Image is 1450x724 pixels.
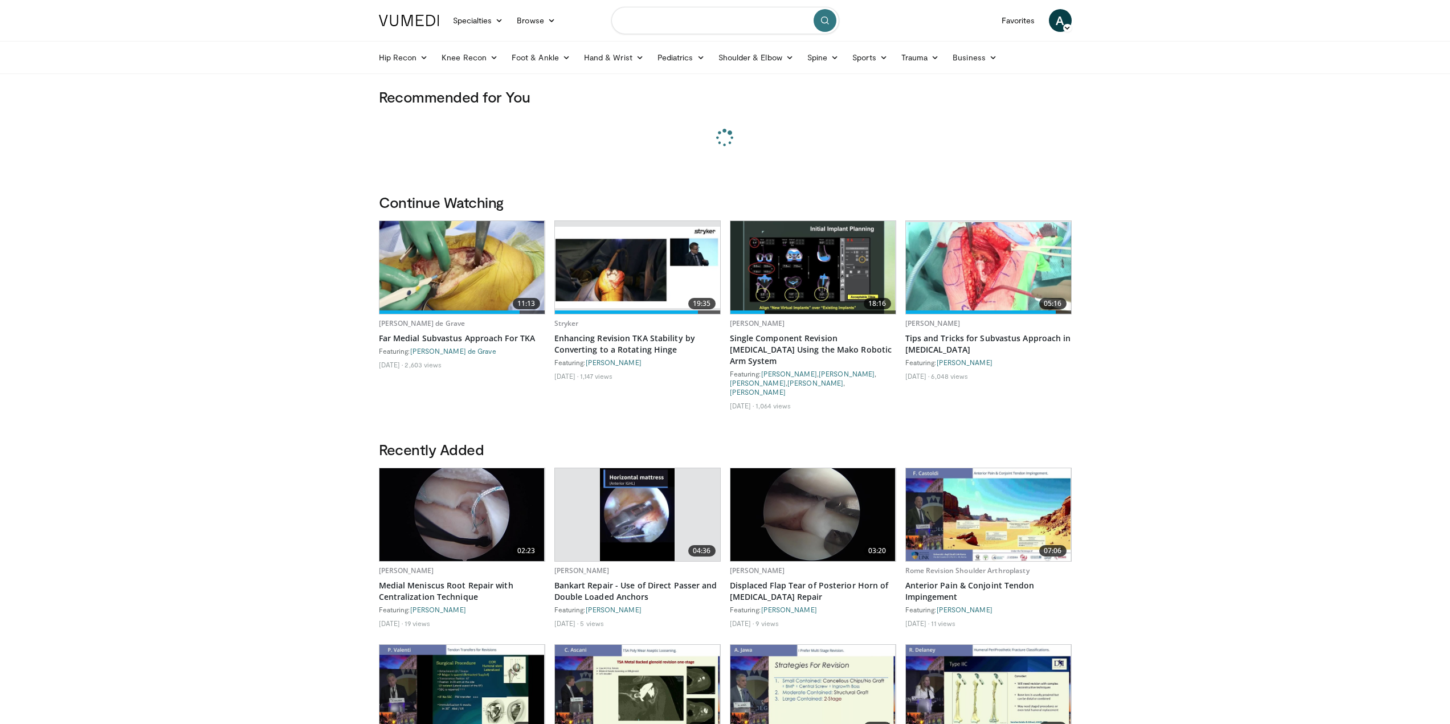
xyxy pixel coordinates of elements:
[730,388,786,396] a: [PERSON_NAME]
[555,227,720,308] img: ed1baf99-82f9-4fc0-888a-9512c9d6649f.620x360_q85_upscale.jpg
[379,580,545,603] a: Medial Meniscus Root Repair with Centralization Technique
[379,619,403,628] li: [DATE]
[730,605,896,614] div: Featuring:
[410,347,496,355] a: [PERSON_NAME] de Grave
[761,606,817,613] a: [PERSON_NAME]
[555,468,720,561] a: 04:36
[554,580,721,603] a: Bankart Repair - Use of Direct Passer and Double Loaded Anchors
[730,468,896,561] a: 03:20
[730,221,896,314] img: 301ca746-e363-4c8e-87b6-17eff2e3b221.620x360_q85_upscale.jpg
[906,222,1071,313] img: 23acb9d1-9258-4964-99c9-9b2453b0ffd6.620x360_q85_upscale.jpg
[379,468,545,561] a: 02:23
[906,468,1071,561] a: 07:06
[554,371,579,381] li: [DATE]
[379,221,545,314] img: c2f64c45-5832-403e-924a-fe26fcc0b00c.620x360_q85_upscale.jpg
[379,221,545,314] a: 11:13
[379,566,434,575] a: [PERSON_NAME]
[554,566,610,575] a: [PERSON_NAME]
[905,333,1072,355] a: Tips and Tricks for Subvastus Approach in [MEDICAL_DATA]
[995,9,1042,32] a: Favorites
[688,298,716,309] span: 19:35
[906,468,1071,561] img: 8037028b-5014-4d38-9a8c-71d966c81743.620x360_q85_upscale.jpg
[611,7,839,34] input: Search topics, interventions
[405,360,442,369] li: 2,603 views
[894,46,946,69] a: Trauma
[730,580,896,603] a: Displaced Flap Tear of Posterior Horn of [MEDICAL_DATA] Repair
[905,580,1072,603] a: Anterior Pain & Conjoint Tendon Impingement
[379,440,1072,459] h3: Recently Added
[730,566,785,575] a: [PERSON_NAME]
[554,358,721,367] div: Featuring:
[906,221,1071,314] a: 05:16
[513,545,540,557] span: 02:23
[864,298,891,309] span: 18:16
[554,333,721,355] a: Enhancing Revision TKA Stability by Converting to a Rotating Hinge
[846,46,894,69] a: Sports
[379,360,403,369] li: [DATE]
[730,401,754,410] li: [DATE]
[730,318,785,328] a: [PERSON_NAME]
[937,606,992,613] a: [PERSON_NAME]
[864,545,891,557] span: 03:20
[580,619,604,628] li: 5 views
[946,46,1004,69] a: Business
[405,619,430,628] li: 19 views
[937,358,992,366] a: [PERSON_NAME]
[372,46,435,69] a: Hip Recon
[931,619,955,628] li: 11 views
[755,401,791,410] li: 1,064 views
[712,46,800,69] a: Shoulder & Elbow
[379,88,1072,106] h3: Recommended for You
[1039,545,1067,557] span: 07:06
[379,346,545,355] div: Featuring:
[513,298,540,309] span: 11:13
[379,605,545,614] div: Featuring:
[554,605,721,614] div: Featuring:
[600,468,675,561] img: cd449402-123d-47f7-b112-52d159f17939.620x360_q85_upscale.jpg
[905,619,930,628] li: [DATE]
[800,46,846,69] a: Spine
[586,358,642,366] a: [PERSON_NAME]
[1039,298,1067,309] span: 05:16
[510,9,562,32] a: Browse
[577,46,651,69] a: Hand & Wrist
[446,9,510,32] a: Specialties
[905,605,1072,614] div: Featuring:
[580,371,612,381] li: 1,147 views
[730,369,896,396] div: Featuring: , , , ,
[905,371,930,381] li: [DATE]
[379,193,1072,211] h3: Continue Watching
[410,606,466,613] a: [PERSON_NAME]
[688,545,716,557] span: 04:36
[586,606,642,613] a: [PERSON_NAME]
[730,379,786,387] a: [PERSON_NAME]
[905,318,961,328] a: [PERSON_NAME]
[554,619,579,628] li: [DATE]
[505,46,577,69] a: Foot & Ankle
[761,370,817,378] a: [PERSON_NAME]
[1049,9,1072,32] a: A
[730,619,754,628] li: [DATE]
[730,468,896,561] img: 2649116b-05f8-405c-a48f-a284a947b030.620x360_q85_upscale.jpg
[931,371,968,381] li: 6,048 views
[651,46,712,69] a: Pediatrics
[435,46,505,69] a: Knee Recon
[787,379,843,387] a: [PERSON_NAME]
[905,358,1072,367] div: Featuring:
[379,468,545,561] img: 926032fc-011e-4e04-90f2-afa899d7eae5.620x360_q85_upscale.jpg
[555,221,720,314] a: 19:35
[755,619,779,628] li: 9 views
[730,221,896,314] a: 18:16
[905,566,1030,575] a: Rome Revision Shoulder Arthroplasty
[379,15,439,26] img: VuMedi Logo
[730,333,896,367] a: Single Component Revision [MEDICAL_DATA] Using the Mako Robotic Arm System
[554,318,579,328] a: Stryker
[379,333,545,344] a: Far Medial Subvastus Approach For TKA
[819,370,875,378] a: [PERSON_NAME]
[379,318,465,328] a: [PERSON_NAME] de Grave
